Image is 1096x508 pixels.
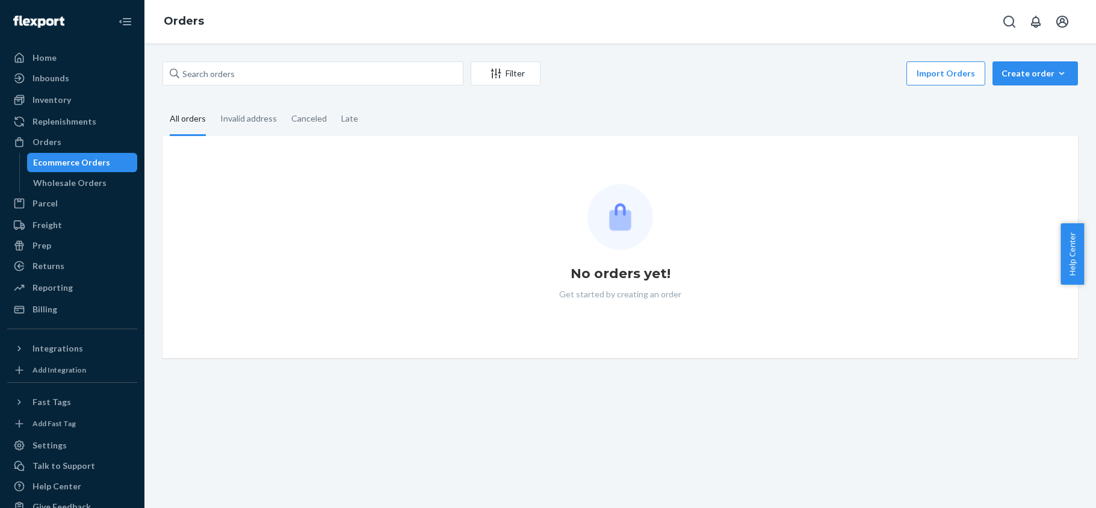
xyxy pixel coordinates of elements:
img: Empty list [587,184,653,250]
div: Reporting [33,282,73,294]
button: Import Orders [906,61,985,85]
ol: breadcrumbs [154,4,214,39]
div: Settings [33,439,67,451]
div: Inbounds [33,72,69,84]
div: Help Center [33,480,81,492]
div: Add Fast Tag [33,418,76,429]
a: Ecommerce Orders [27,153,138,172]
input: Search orders [163,61,463,85]
div: Prep [33,240,51,252]
div: Home [33,52,57,64]
a: Help Center [7,477,137,496]
div: Integrations [33,342,83,355]
div: Canceled [291,103,327,134]
button: Close Navigation [113,10,137,34]
div: Freight [33,219,62,231]
a: Talk to Support [7,456,137,475]
div: Ecommerce Orders [33,156,110,169]
a: Home [7,48,137,67]
div: Add Integration [33,365,86,375]
div: Talk to Support [33,460,95,472]
a: Billing [7,300,137,319]
a: Orders [7,132,137,152]
p: Get started by creating an order [559,288,681,300]
div: Create order [1002,67,1069,79]
div: Fast Tags [33,396,71,408]
a: Freight [7,215,137,235]
a: Returns [7,256,137,276]
a: Parcel [7,194,137,213]
img: Flexport logo [13,16,64,28]
a: Wholesale Orders [27,173,138,193]
button: Fast Tags [7,392,137,412]
a: Inventory [7,90,137,110]
div: Wholesale Orders [33,177,107,189]
a: Prep [7,236,137,255]
a: Settings [7,436,137,455]
button: Open account menu [1050,10,1074,34]
a: Add Integration [7,363,137,377]
div: Late [341,103,358,134]
div: Returns [33,260,64,272]
button: Open notifications [1024,10,1048,34]
button: Filter [471,61,540,85]
div: Inventory [33,94,71,106]
div: Orders [33,136,61,148]
a: Add Fast Tag [7,417,137,431]
button: Open Search Box [997,10,1021,34]
button: Create order [992,61,1078,85]
div: Billing [33,303,57,315]
div: Parcel [33,197,58,209]
a: Inbounds [7,69,137,88]
button: Integrations [7,339,137,358]
div: Invalid address [220,103,277,134]
a: Reporting [7,278,137,297]
button: Help Center [1060,223,1084,285]
a: Replenishments [7,112,137,131]
a: Orders [164,14,204,28]
div: Filter [471,67,540,79]
div: All orders [170,103,206,136]
div: Replenishments [33,116,96,128]
h1: No orders yet! [571,264,670,283]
